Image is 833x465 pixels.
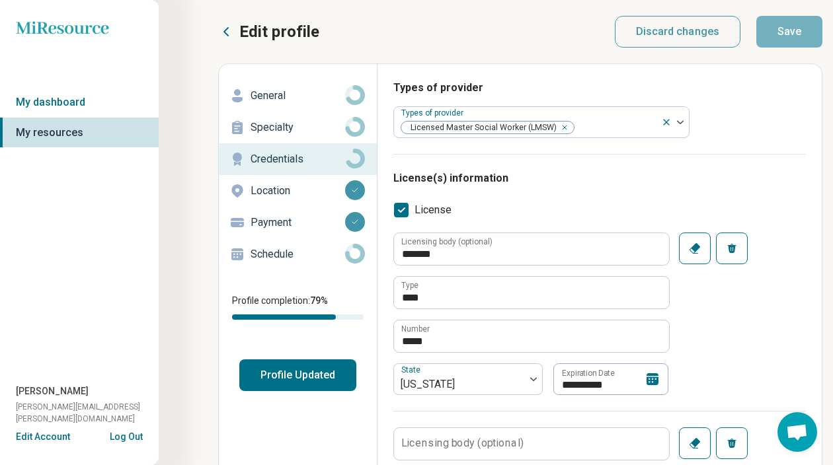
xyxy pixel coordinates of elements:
a: Schedule [219,238,377,270]
p: Credentials [251,151,345,167]
p: General [251,88,345,104]
a: General [219,80,377,112]
p: Specialty [251,120,345,135]
span: 79 % [310,295,328,306]
div: Profile completion [232,314,364,320]
h3: License(s) information [393,170,806,186]
label: Number [401,325,430,333]
p: Schedule [251,246,345,262]
label: Licensing body (optional) [401,438,524,448]
button: Log Out [110,430,143,441]
input: credential.licenses.0.name [394,277,669,308]
button: Save [756,16,822,48]
p: Location [251,183,345,199]
a: Payment [219,207,377,238]
a: Location [219,175,377,207]
h3: Types of provider [393,80,806,96]
span: Licensed Master Social Worker (LMSW) [401,122,561,134]
label: Licensing body (optional) [401,238,493,246]
span: [PERSON_NAME] [16,384,89,398]
label: Types of provider [401,108,466,118]
button: Profile Updated [239,359,356,391]
p: Edit profile [239,21,319,42]
a: Credentials [219,143,377,175]
label: Type [401,281,418,289]
p: Payment [251,215,345,231]
button: Discard changes [615,16,741,48]
div: Profile completion: [219,286,377,328]
label: State [401,365,423,375]
button: Edit Account [16,430,70,444]
div: Open chat [777,412,817,452]
span: [PERSON_NAME][EMAIL_ADDRESS][PERSON_NAME][DOMAIN_NAME] [16,401,159,425]
a: Specialty [219,112,377,143]
span: License [415,202,452,218]
button: Edit profile [218,21,319,42]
